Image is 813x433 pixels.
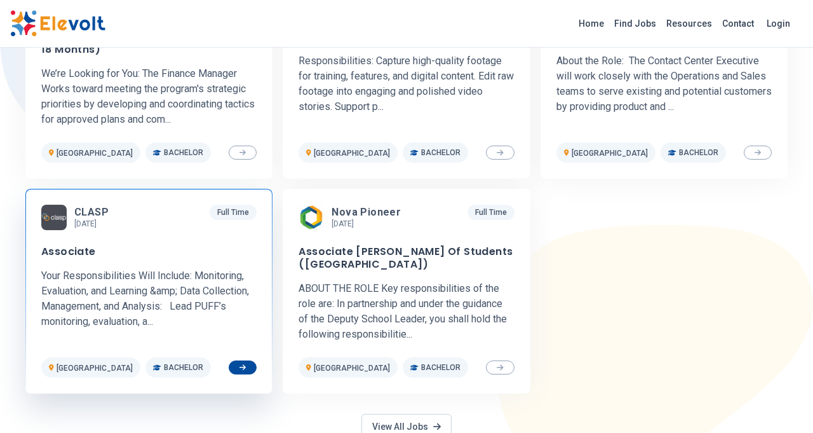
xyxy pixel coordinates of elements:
[283,189,530,394] a: Nova PioneerNova Pioneer[DATE]Full TimeAssociate [PERSON_NAME] Of Students ([GEOGRAPHIC_DATA])ABO...
[467,205,514,220] p: Full Time
[759,11,798,36] a: Login
[421,148,460,158] span: Bachelor
[57,364,133,373] span: [GEOGRAPHIC_DATA]
[299,245,514,271] h3: Associate [PERSON_NAME] Of Students ([GEOGRAPHIC_DATA])
[41,245,96,258] h3: Associate
[299,205,324,230] img: Nova Pioneer
[332,206,401,219] span: Nova Pioneer
[609,13,661,34] a: Find Jobs
[572,149,648,158] span: [GEOGRAPHIC_DATA]
[74,206,109,219] span: CLASP
[299,281,514,342] p: ABOUT THE ROLE Key responsibilities of the role are: In partnership and under the guidance of the...
[556,53,772,114] p: About the Role: The Contact Center Executive will work closely with the Operations and Sales team...
[421,362,460,373] span: Bachelor
[574,13,609,34] a: Home
[661,13,717,34] a: Resources
[314,364,390,373] span: [GEOGRAPHIC_DATA]
[679,148,718,158] span: Bachelor
[749,372,813,433] iframe: Chat Widget
[41,66,257,127] p: We’re Looking for You: The Finance Manager Works toward meeting the program's strategic prioritie...
[299,53,514,114] p: Responsibilities: Capture high-quality footage for training, features, and digital content. Edit ...
[314,149,390,158] span: [GEOGRAPHIC_DATA]
[41,205,67,230] img: CLASP
[164,148,203,158] span: Bachelor
[25,189,272,394] a: CLASPCLASP[DATE]Full TimeAssociateYour Responsibilities Will Include: Monitoring, Evaluation, and...
[41,31,257,56] h3: Finance Manager (Short Term– Up To 18 Months)
[10,10,105,37] img: Elevolt
[74,219,114,229] p: [DATE]
[332,219,406,229] p: [DATE]
[57,149,133,158] span: [GEOGRAPHIC_DATA]
[41,268,257,329] p: Your Responsibilities Will Include: Monitoring, Evaluation, and Learning &amp; Data Collection, M...
[164,362,203,373] span: Bachelor
[717,13,759,34] a: Contact
[210,205,257,220] p: Full Time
